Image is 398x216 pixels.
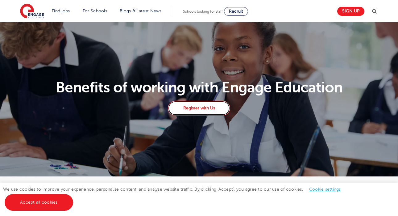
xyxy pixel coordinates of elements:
a: Blogs & Latest News [120,9,162,13]
a: Accept all cookies [5,194,73,211]
span: Schools looking for staff [183,9,223,14]
a: Find jobs [52,9,70,13]
h1: Benefits of working with Engage Education [17,80,382,95]
a: Recruit [224,7,248,16]
span: Recruit [229,9,243,14]
a: For Schools [83,9,107,13]
a: Cookie settings [309,187,341,192]
img: Engage Education [20,4,44,19]
a: Sign up [337,7,364,16]
span: We use cookies to improve your experience, personalise content, and analyse website traffic. By c... [3,187,347,205]
a: Register with Us [168,101,230,116]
